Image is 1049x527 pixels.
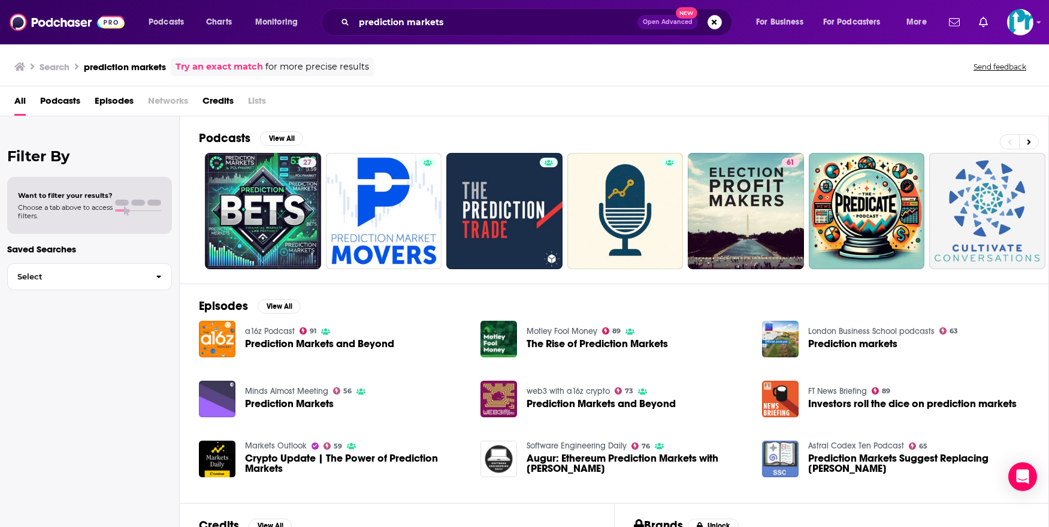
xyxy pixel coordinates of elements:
[688,153,804,269] a: 61
[199,131,250,146] h2: Podcasts
[7,263,172,290] button: Select
[1007,9,1033,35] span: Logged in as Predictitpress
[245,453,466,474] a: Crypto Update | The Power of Prediction Markets
[7,147,172,165] h2: Filter By
[756,14,803,31] span: For Business
[527,386,610,396] a: web3 with a16z crypto
[762,321,799,357] img: Prediction markets
[615,387,634,395] a: 73
[332,8,743,36] div: Search podcasts, credits, & more...
[8,273,146,281] span: Select
[199,321,235,357] a: Prediction Markets and Beyond
[247,13,313,32] button: open menu
[480,381,517,417] img: Prediction Markets and Beyond
[808,441,904,451] a: Astral Codex Ten Podcast
[939,327,959,335] a: 63
[199,299,248,314] h2: Episodes
[748,13,818,32] button: open menu
[602,327,621,335] a: 89
[198,13,239,32] a: Charts
[527,453,748,474] a: Augur: Ethereum Prediction Markets with Joey Krug
[480,441,517,477] img: Augur: Ethereum Prediction Markets with Joey Krug
[7,243,172,255] p: Saved Searches
[205,153,321,269] a: 27
[245,326,295,336] a: a16z Podcast
[334,444,342,449] span: 59
[950,329,958,334] span: 63
[18,191,113,200] span: Want to filter your results?
[625,389,633,394] span: 73
[148,91,188,116] span: Networks
[245,339,394,349] span: Prediction Markets and Beyond
[1007,9,1033,35] button: Show profile menu
[354,13,637,32] input: Search podcasts, credits, & more...
[1007,9,1033,35] img: User Profile
[642,444,650,449] span: 76
[176,60,263,74] a: Try an exact match
[300,327,317,335] a: 91
[245,399,334,409] a: Prediction Markets
[199,299,301,314] a: EpisodesView All
[1008,462,1037,491] div: Open Intercom Messenger
[245,441,307,451] a: Markets Outlook
[676,7,697,19] span: New
[18,203,113,220] span: Choose a tab above to access filters.
[14,91,26,116] span: All
[199,441,235,477] a: Crypto Update | The Power of Prediction Markets
[527,399,676,409] span: Prediction Markets and Beyond
[527,453,748,474] span: Augur: Ethereum Prediction Markets with [PERSON_NAME]
[970,62,1030,72] button: Send feedback
[974,12,993,32] a: Show notifications dropdown
[643,19,693,25] span: Open Advanced
[343,389,352,394] span: 56
[202,91,234,116] a: Credits
[808,339,897,349] a: Prediction markets
[199,381,235,417] img: Prediction Markets
[909,442,928,450] a: 65
[808,453,1029,474] span: Prediction Markets Suggest Replacing [PERSON_NAME]
[782,158,799,167] a: 61
[480,321,517,357] img: The Rise of Prediction Markets
[258,299,301,314] button: View All
[149,14,184,31] span: Podcasts
[762,381,799,417] img: Investors roll the dice on prediction markets
[265,60,369,74] span: for more precise results
[245,386,328,396] a: Minds Almost Meeting
[260,131,303,146] button: View All
[298,158,316,167] a: 27
[84,61,166,73] h3: prediction markets
[808,386,867,396] a: FT News Briefing
[140,13,199,32] button: open menu
[872,387,891,395] a: 89
[324,442,343,450] a: 59
[206,14,232,31] span: Charts
[762,441,799,477] img: Prediction Markets Suggest Replacing Biden
[944,12,965,32] a: Show notifications dropdown
[808,399,1017,409] a: Investors roll the dice on prediction markets
[40,61,69,73] h3: Search
[10,11,125,34] img: Podchaser - Follow, Share and Rate Podcasts
[919,444,927,449] span: 65
[333,387,352,395] a: 56
[808,453,1029,474] a: Prediction Markets Suggest Replacing Biden
[527,339,668,349] span: The Rise of Prediction Markets
[40,91,80,116] a: Podcasts
[95,91,134,116] a: Episodes
[612,329,621,334] span: 89
[255,14,298,31] span: Monitoring
[898,13,942,32] button: open menu
[808,326,935,336] a: London Business School podcasts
